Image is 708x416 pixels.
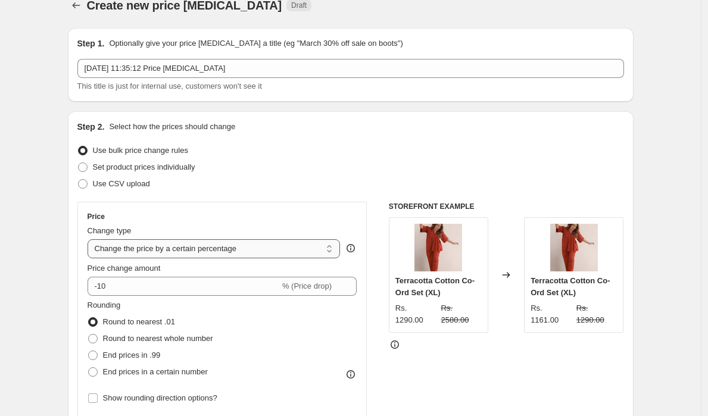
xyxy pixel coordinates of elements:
strike: Rs. 2580.00 [441,302,482,326]
span: End prices in .99 [103,351,161,359]
strike: Rs. 1290.00 [576,302,617,326]
div: Rs. 1161.00 [531,302,572,326]
p: Select how the prices should change [109,121,235,133]
span: Terracotta Cotton Co-Ord Set (XL) [395,276,475,297]
span: Use bulk price change rules [93,146,188,155]
h3: Price [88,212,105,221]
span: % (Price drop) [282,281,332,290]
span: Use CSV upload [93,179,150,188]
h2: Step 1. [77,37,105,49]
h6: STOREFRONT EXAMPLE [389,202,624,211]
div: help [345,242,357,254]
span: Draft [291,1,307,10]
span: Price change amount [88,264,161,273]
div: Rs. 1290.00 [395,302,436,326]
span: Terracotta Cotton Co-Ord Set (XL) [531,276,610,297]
h2: Step 2. [77,121,105,133]
input: 30% off holiday sale [77,59,624,78]
img: RR2-1_80x.jpg [550,224,598,271]
p: Optionally give your price [MEDICAL_DATA] a title (eg "March 30% off sale on boots") [109,37,403,49]
span: Round to nearest whole number [103,334,213,343]
span: Rounding [88,301,121,309]
span: This title is just for internal use, customers won't see it [77,82,262,90]
img: RR2-1_80x.jpg [414,224,462,271]
span: Show rounding direction options? [103,393,217,402]
span: Change type [88,226,132,235]
span: End prices in a certain number [103,367,208,376]
span: Set product prices individually [93,162,195,171]
span: Round to nearest .01 [103,317,175,326]
input: -15 [88,277,280,296]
